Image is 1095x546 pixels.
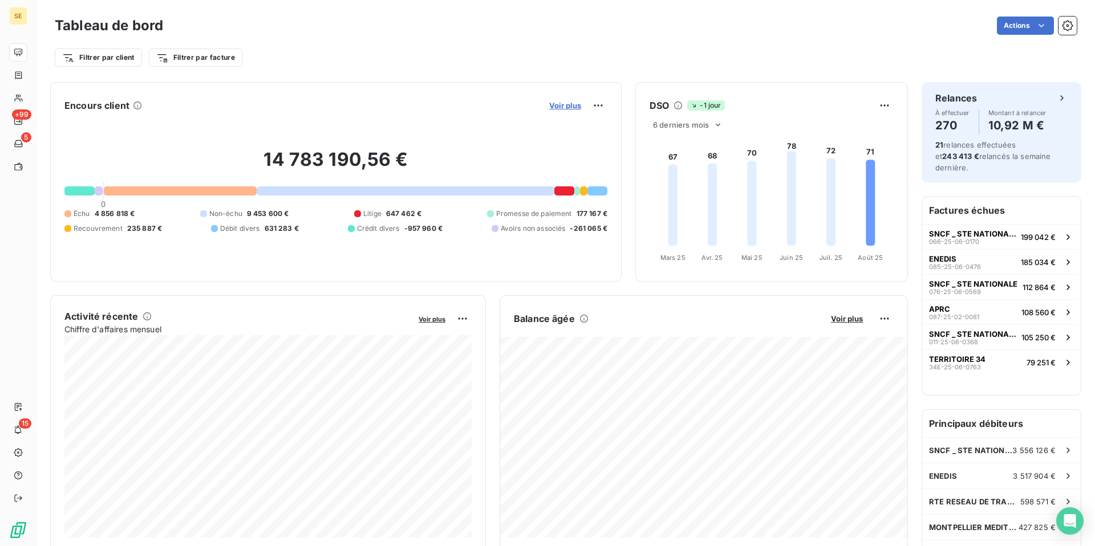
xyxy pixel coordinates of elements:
[858,254,883,262] tspan: Août 25
[1020,497,1056,506] span: 598 571 €
[935,140,1051,172] span: relances effectuées et relancés la semaine dernière.
[21,132,31,142] span: 5
[922,224,1081,249] button: SNCF _ STE NATIONALE066-25-06-0170199 042 €
[929,355,985,364] span: TERRITOIRE 34
[74,209,90,219] span: Échu
[935,116,970,135] h4: 270
[929,339,978,345] span: 011-25-06-0368
[415,313,449,324] button: Voir plus
[942,152,979,161] span: 243 413 €
[1019,523,1056,532] span: 427 825 €
[247,209,289,219] span: 9 453 600 €
[922,197,1081,224] h6: Factures échues
[997,17,1054,35] button: Actions
[935,109,970,116] span: À effectuer
[9,521,27,539] img: Logo LeanPay
[209,209,242,219] span: Non-échu
[9,112,27,130] a: +99
[741,254,763,262] tspan: Mai 25
[922,249,1081,274] button: ENEDIS085-25-06-0476185 034 €
[501,223,566,234] span: Avoirs non associés
[12,109,31,120] span: +99
[1027,358,1056,367] span: 79 251 €
[1013,471,1056,480] span: 3 517 904 €
[514,312,575,325] h6: Balance âgée
[64,99,129,112] h6: Encours client
[929,446,1012,455] span: SNCF _ STE NATIONALE
[929,229,1016,238] span: SNCF _ STE NATIONALE
[922,410,1081,437] h6: Principaux débiteurs
[935,140,943,149] span: 21
[929,329,1017,339] span: SNCF _ STE NATIONALE
[149,48,242,67] button: Filtrer par facture
[831,314,863,323] span: Voir plus
[220,223,260,234] span: Débit divers
[64,309,138,323] h6: Activité récente
[929,471,957,480] span: ENEDIS
[1021,308,1056,317] span: 108 560 €
[101,199,106,209] span: 0
[929,364,981,370] span: 34E-25-06-0763
[95,209,135,219] span: 4 856 818 €
[357,223,400,234] span: Crédit divers
[929,288,981,295] span: 076-25-06-0569
[660,254,686,262] tspan: Mars 25
[1056,507,1084,535] div: Open Intercom Messenger
[922,299,1081,324] button: APRC087-25-02-0081108 560 €
[922,274,1081,299] button: SNCF _ STE NATIONALE076-25-06-0569112 864 €
[127,223,162,234] span: 235 887 €
[9,135,27,153] a: 5
[1021,333,1056,342] span: 105 250 €
[935,91,977,105] h6: Relances
[19,418,31,429] span: 15
[549,101,581,110] span: Voir plus
[64,148,607,182] h2: 14 783 190,56 €
[1023,283,1056,292] span: 112 864 €
[922,349,1081,374] button: TERRITOIRE 3434E-25-06-076379 251 €
[9,7,27,25] div: SE
[1012,446,1056,455] span: 3 556 126 €
[570,223,607,234] span: -261 065 €
[929,254,956,263] span: ENEDIS
[386,209,421,219] span: 647 462 €
[265,223,299,234] span: 631 283 €
[496,209,572,219] span: Promesse de paiement
[929,523,1019,532] span: MONTPELLIER MEDITERRANEE METROPOLE
[64,323,411,335] span: Chiffre d'affaires mensuel
[820,254,842,262] tspan: Juil. 25
[701,254,723,262] tspan: Avr. 25
[404,223,443,234] span: -957 960 €
[653,120,709,129] span: 6 derniers mois
[687,100,724,111] span: -1 jour
[929,238,979,245] span: 066-25-06-0170
[55,15,163,36] h3: Tableau de bord
[55,48,142,67] button: Filtrer par client
[929,279,1017,288] span: SNCF _ STE NATIONALE
[988,116,1047,135] h4: 10,92 M €
[1021,233,1056,242] span: 199 042 €
[988,109,1047,116] span: Montant à relancer
[780,254,803,262] tspan: Juin 25
[828,313,866,324] button: Voir plus
[929,263,981,270] span: 085-25-06-0476
[650,99,669,112] h6: DSO
[1021,258,1056,267] span: 185 034 €
[419,315,445,323] span: Voir plus
[363,209,382,219] span: Litige
[929,497,1020,506] span: RTE RESEAU DE TRANSPORT ELECTRICITE
[577,209,607,219] span: 177 167 €
[929,313,979,320] span: 087-25-02-0081
[929,304,950,313] span: APRC
[74,223,123,234] span: Recouvrement
[546,100,585,111] button: Voir plus
[922,324,1081,349] button: SNCF _ STE NATIONALE011-25-06-0368105 250 €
